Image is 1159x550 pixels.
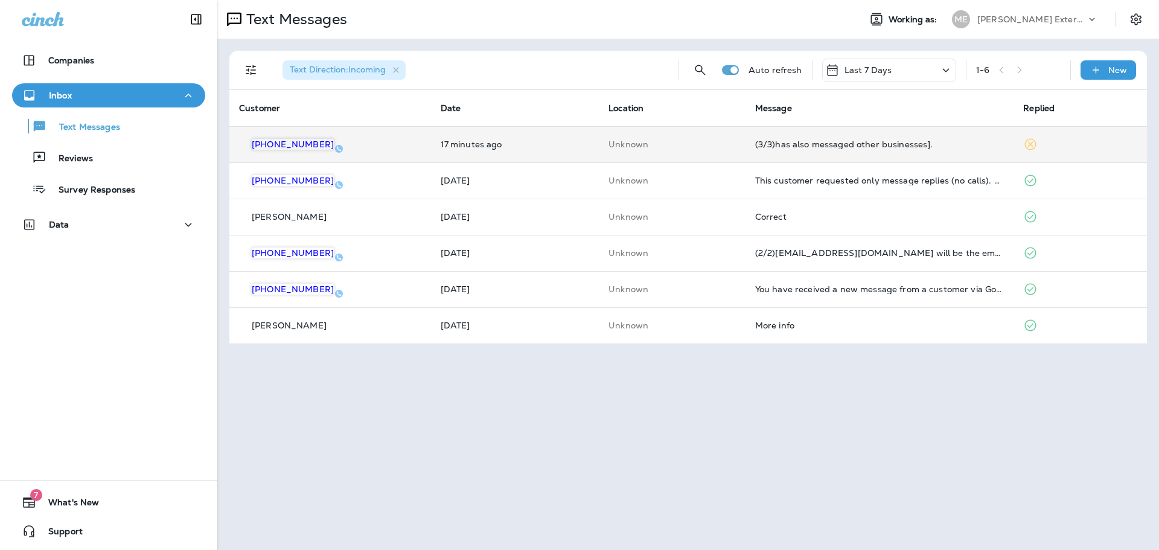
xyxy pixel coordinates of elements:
[608,212,736,222] p: This customer does not have a last location and the phone number they messaged is not assigned to...
[755,212,1004,222] div: Correct
[608,321,736,330] p: This customer does not have a last location and the phone number they messaged is not assigned to...
[12,176,205,202] button: Survey Responses
[889,14,940,25] span: Working as:
[755,284,1004,294] div: You have received a new message from a customer via Google Local Services Ads. Customer Name: , S...
[46,185,135,196] p: Survey Responses
[49,91,72,100] p: Inbox
[12,83,205,107] button: Inbox
[252,212,327,222] p: [PERSON_NAME]
[441,248,590,258] p: Sep 9, 2025 02:17 PM
[47,122,120,133] p: Text Messages
[441,103,461,114] span: Date
[441,212,590,222] p: Sep 10, 2025 09:22 AM
[749,65,802,75] p: Auto refresh
[755,139,1004,149] div: (3/3)has also messaged other businesses].
[179,7,213,31] button: Collapse Sidebar
[36,497,99,512] span: What's New
[12,213,205,237] button: Data
[608,139,736,149] p: This customer does not have a last location and the phone number they messaged is not assigned to...
[12,519,205,543] button: Support
[30,489,42,501] span: 7
[608,248,736,258] p: This customer does not have a last location and the phone number they messaged is not assigned to...
[283,60,406,80] div: Text Direction:Incoming
[12,145,205,170] button: Reviews
[48,56,94,65] p: Companies
[688,58,712,82] button: Search Messages
[441,176,590,185] p: Sep 12, 2025 02:44 PM
[1125,8,1147,30] button: Settings
[290,64,386,75] span: Text Direction : Incoming
[441,321,590,330] p: Sep 9, 2025 12:11 PM
[239,103,280,114] span: Customer
[441,284,590,294] p: Sep 9, 2025 12:51 PM
[49,220,69,229] p: Data
[755,103,792,114] span: Message
[252,248,334,258] span: [PHONE_NUMBER]
[252,139,334,150] span: [PHONE_NUMBER]
[1108,65,1127,75] p: New
[46,153,93,165] p: Reviews
[441,139,590,149] p: Sep 16, 2025 08:29 AM
[755,248,1004,258] div: (2/2)Coffey716@msn.com will be the email used to send report. R/ Mike Coffey.
[252,284,334,295] span: [PHONE_NUMBER]
[608,176,736,185] p: This customer does not have a last location and the phone number they messaged is not assigned to...
[252,321,327,330] p: [PERSON_NAME]
[12,114,205,139] button: Text Messages
[977,14,1086,24] p: [PERSON_NAME] Exterminating
[241,10,347,28] p: Text Messages
[608,103,643,114] span: Location
[845,65,892,75] p: Last 7 Days
[12,490,205,514] button: 7What's New
[252,175,334,186] span: [PHONE_NUMBER]
[1023,103,1055,114] span: Replied
[755,176,1004,185] div: This customer requested only message replies (no calls). Reply here or respond via your LSA dashb...
[755,321,1004,330] div: More info
[976,65,989,75] div: 1 - 6
[36,526,83,541] span: Support
[608,284,736,294] p: This customer does not have a last location and the phone number they messaged is not assigned to...
[239,58,263,82] button: Filters
[952,10,970,28] div: ME
[12,48,205,72] button: Companies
